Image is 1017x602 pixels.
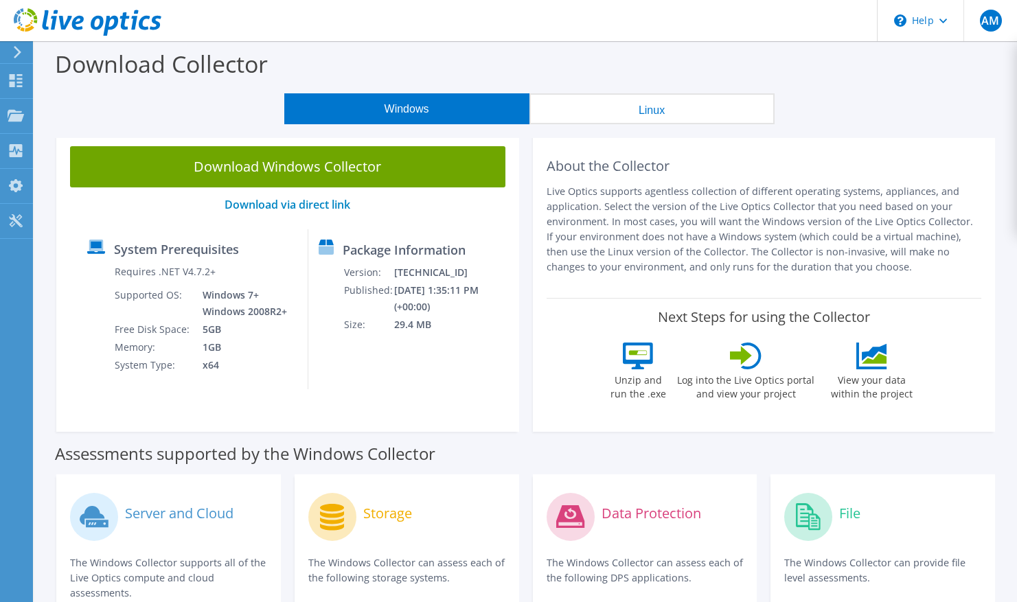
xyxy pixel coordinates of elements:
label: Log into the Live Optics portal and view your project [676,369,815,401]
td: System Type: [114,356,192,374]
label: Download Collector [55,48,268,80]
p: Live Optics supports agentless collection of different operating systems, appliances, and applica... [547,184,982,275]
td: Version: [343,264,393,281]
a: Download Windows Collector [70,146,505,187]
svg: \n [894,14,906,27]
td: Windows 7+ Windows 2008R2+ [192,286,290,321]
td: Supported OS: [114,286,192,321]
p: The Windows Collector can assess each of the following storage systems. [308,555,505,586]
p: The Windows Collector can provide file level assessments. [784,555,981,586]
td: Published: [343,281,393,316]
label: Unzip and run the .exe [606,369,670,401]
td: Size: [343,316,393,334]
span: AM [980,10,1002,32]
a: Download via direct link [225,197,350,212]
p: The Windows Collector supports all of the Live Optics compute and cloud assessments. [70,555,267,601]
td: [DATE] 1:35:11 PM (+00:00) [393,281,512,316]
td: [TECHNICAL_ID] [393,264,512,281]
label: Requires .NET V4.7.2+ [115,265,216,279]
h2: About the Collector [547,158,982,174]
label: Server and Cloud [125,507,233,520]
label: File [839,507,860,520]
label: Assessments supported by the Windows Collector [55,447,435,461]
label: System Prerequisites [114,242,239,256]
label: Next Steps for using the Collector [658,309,870,325]
td: x64 [192,356,290,374]
label: Storage [363,507,412,520]
label: View your data within the project [822,369,921,401]
td: 29.4 MB [393,316,512,334]
td: 5GB [192,321,290,338]
td: Memory: [114,338,192,356]
button: Linux [529,93,775,124]
label: Package Information [343,243,466,257]
button: Windows [284,93,529,124]
td: Free Disk Space: [114,321,192,338]
p: The Windows Collector can assess each of the following DPS applications. [547,555,744,586]
label: Data Protection [602,507,701,520]
td: 1GB [192,338,290,356]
